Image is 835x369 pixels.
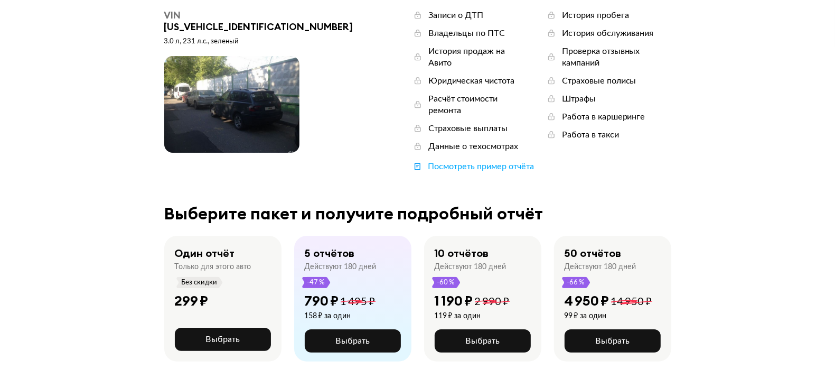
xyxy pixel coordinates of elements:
div: Действуют 180 дней [305,262,377,272]
div: 5 отчётов [305,246,355,260]
div: 299 ₽ [175,292,209,309]
h5: Автотека для бизнеса [499,321,671,333]
span: -66 % [567,277,586,288]
div: Работа в каршеринге [562,111,645,123]
span: Проверить [423,15,465,23]
span: 2 990 ₽ [475,297,510,307]
button: Выбрать [565,329,661,353]
span: Проверить [386,244,428,253]
span: 14 950 ₽ [611,297,652,307]
div: Данные о техосмотрах [428,141,518,152]
div: 790 ₽ [305,292,339,309]
p: Купите пакет отчётов, чтобы сэкономить до 65%. [238,338,410,362]
button: Проверить [375,236,438,261]
strong: Новинка [191,61,223,75]
a: Пример отчёта [259,270,322,281]
span: Выбрать [465,337,500,345]
div: 1 190 ₽ [435,292,473,309]
div: Проверка отзывных кампаний [562,45,671,69]
span: Без скидки [181,277,218,288]
div: Записи о ДТП [428,10,483,21]
div: Один отчёт [175,246,235,260]
div: История пробега [562,10,629,21]
h5: Больше проверок — ниже цена [238,321,410,333]
div: 3.0 л, 231 л.c., зеленый [164,37,360,47]
div: Юридическая чистота [428,75,514,87]
p: У Автотеки самая полная база данных об авто с пробегом. Мы покажем ДТП, залог, ремонты, скрутку п... [174,182,439,223]
h6: Узнайте пробег и скрутки [210,76,312,86]
button: Выбрать [435,329,531,353]
div: 158 ₽ за один [305,311,376,321]
div: Страховые полисы [562,75,636,87]
button: Войти [630,8,671,30]
div: 99 ₽ за один [565,311,652,321]
div: 50 отчётов [565,246,622,260]
span: -60 % [437,277,456,288]
input: VIN, госномер, номер кузова [268,8,415,30]
div: Только для этого авто [175,262,251,272]
a: Помощь [547,14,577,24]
div: Посмотреть пример отчёта [428,161,534,172]
a: Как узнать номер [174,270,247,281]
span: Выбрать [335,337,370,345]
a: Отчёты [585,14,614,24]
div: История продаж на Авито [428,45,524,69]
div: Штрафы [562,93,596,105]
div: Владельцы по ПТС [428,27,505,39]
span: VIN [164,9,181,21]
input: VIN, госномер, номер кузова [174,236,376,261]
div: Выберите пакет и получите подробный отчёт [164,204,671,223]
div: 4 950 ₽ [565,292,609,309]
div: Действуют 180 дней [435,262,506,272]
h1: Проверка истории авто по VIN и госномеру [174,114,490,171]
div: Действуют 180 дней [565,262,636,272]
p: Бесплатно ヽ(♡‿♡)ノ [210,87,312,95]
span: 1 495 ₽ [341,297,376,307]
div: Работа в такси [562,129,619,141]
p: Подготовили разные предложения — выберите подходящее. [499,338,671,362]
span: -47 % [307,277,326,288]
div: [US_VEHICLE_IDENTIFICATION_NUMBER] [164,10,360,33]
div: Страховые выплаты [428,123,508,134]
button: Проверить [415,8,474,30]
button: Выбрать [305,329,401,353]
div: 10 отчётов [435,246,489,260]
a: Посмотреть пример отчёта [412,161,534,172]
button: Выбрать [175,328,271,351]
div: История обслуживания [562,27,654,39]
span: Войти [639,15,662,23]
span: Выбрать [205,335,240,344]
span: Ну‑ка [322,81,341,90]
div: 119 ₽ за один [435,311,510,321]
div: Расчёт стоимости ремонта [428,93,524,116]
span: Выбрать [595,337,630,345]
